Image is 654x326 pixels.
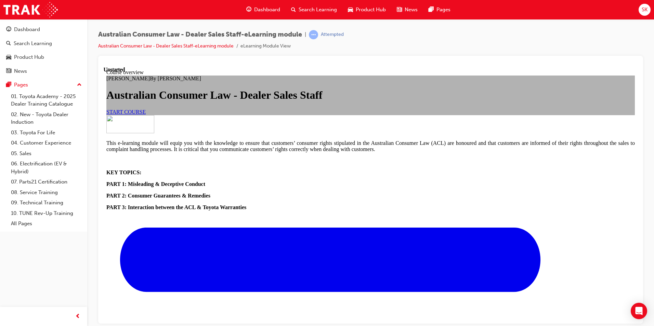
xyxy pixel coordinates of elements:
[3,114,102,120] strong: PART 1: Misleading & Deceptive Conduct
[8,187,84,198] a: 08. Service Training
[246,5,251,14] span: guage-icon
[3,9,46,15] span: [PERSON_NAME]
[436,6,450,14] span: Pages
[8,109,84,127] a: 02. New - Toyota Dealer Induction
[299,6,337,14] span: Search Learning
[14,81,28,89] div: Pages
[631,303,647,319] div: Open Intercom Messenger
[356,6,386,14] span: Product Hub
[240,42,291,50] li: eLearning Module View
[3,126,107,132] strong: PART 2: Consumer Guarantees & Remedies
[3,65,84,78] a: News
[8,127,84,138] a: 03. Toyota For Life
[75,312,80,321] span: prev-icon
[3,2,58,17] img: Trak
[98,43,234,49] a: Australian Consumer Law - Dealer Sales Staff-eLearning module
[8,208,84,219] a: 10. TUNE Rev-Up Training
[423,3,456,17] a: pages-iconPages
[321,31,344,38] div: Attempted
[8,138,84,148] a: 04. Customer Experience
[6,27,11,33] span: guage-icon
[77,81,82,90] span: up-icon
[3,37,84,50] a: Search Learning
[46,9,97,15] span: By [PERSON_NAME]
[3,73,531,86] p: This e-learning module will equip you with the knowledge to ensure that customers’ consumer right...
[291,5,296,14] span: search-icon
[342,3,391,17] a: car-iconProduct Hub
[429,5,434,14] span: pages-icon
[642,6,648,14] span: SK
[639,4,651,16] button: SK
[3,103,38,109] strong: KEY TOPICS:
[391,3,423,17] a: news-iconNews
[6,68,11,74] span: news-icon
[3,23,84,36] a: Dashboard
[8,198,84,208] a: 09. Technical Training
[309,30,318,39] span: learningRecordVerb_ATTEMPT-icon
[3,22,531,35] h1: Australian Consumer Law - Dealer Sales Staff
[8,148,84,159] a: 05. Sales
[305,31,306,39] span: |
[397,5,402,14] span: news-icon
[8,91,84,109] a: 01. Toyota Academy - 2025 Dealer Training Catalogue
[3,79,84,91] button: Pages
[14,40,52,47] div: Search Learning
[3,22,84,79] button: DashboardSearch LearningProduct HubNews
[254,6,280,14] span: Dashboard
[348,5,353,14] span: car-icon
[8,218,84,229] a: All Pages
[8,159,84,177] a: 06. Electrification (EV & Hybrid)
[3,42,42,48] a: START COURSE
[14,67,27,75] div: News
[8,177,84,187] a: 07. Parts21 Certification
[98,31,302,39] span: Australian Consumer Law - Dealer Sales Staff-eLearning module
[3,3,40,9] span: Course overview
[3,51,84,64] a: Product Hub
[3,138,143,144] strong: PART 3: Interaction between the ACL & Toyota Warranties
[14,26,40,33] div: Dashboard
[405,6,418,14] span: News
[241,3,286,17] a: guage-iconDashboard
[14,53,44,61] div: Product Hub
[6,82,11,88] span: pages-icon
[6,54,11,60] span: car-icon
[6,41,11,47] span: search-icon
[286,3,342,17] a: search-iconSearch Learning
